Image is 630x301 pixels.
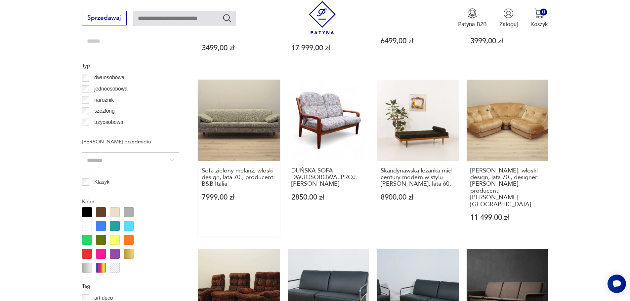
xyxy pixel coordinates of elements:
[530,20,548,28] p: Koszyk
[291,168,366,188] h3: DUŃSKA SOFA DWUOSOBOWA, PROJ. [PERSON_NAME]
[534,8,544,19] img: Ikona koszyka
[470,214,545,221] p: 11 499,00 zł
[82,11,127,25] button: Sprzedawaj
[202,11,276,38] h3: Sofa skórzana zielona, duński design, lata 70, produkcja: [PERSON_NAME]
[530,8,548,28] button: 0Koszyk
[202,45,276,52] p: 3499,00 zł
[470,38,545,45] p: 3999,00 zł
[94,85,128,93] p: jednoosobowa
[608,275,626,293] iframe: Smartsupp widget button
[540,9,547,16] div: 0
[94,96,114,104] p: narożnik
[291,45,366,52] p: 17 999,00 zł
[467,80,548,237] a: Sofa modułowa, włoski design, lata 70., designer: Rino Maturi, producent: Mimo Padova[PERSON_NAME...
[381,38,455,45] p: 6499,00 zł
[458,20,487,28] p: Patyna B2B
[82,197,179,206] p: Kolor
[503,8,514,19] img: Ikonka użytkownika
[82,137,179,146] p: [PERSON_NAME] przedmiotu
[82,282,179,290] p: Tag
[381,168,455,188] h3: Skandynawska leżanka mid-century modern w stylu [PERSON_NAME], lata 60.
[499,20,518,28] p: Zaloguj
[458,8,487,28] a: Ikona medaluPatyna B2B
[94,178,109,186] p: Klasyk
[202,194,276,201] p: 7999,00 zł
[458,8,487,28] button: Patyna B2B
[198,80,280,237] a: Sofa zielony melanż, włoski design, lata 70., producent: B&B ItaliaSofa zielony melanż, włoski de...
[94,107,115,115] p: szezlong
[288,80,369,237] a: DUŃSKA SOFA DWUOSOBOWA, PROJ. G. THAMSDUŃSKA SOFA DWUOSOBOWA, PROJ. [PERSON_NAME]2850,00 zł
[82,61,179,70] p: Typ
[291,11,366,38] h3: [PERSON_NAME], włoski design, lata 70, designer: [PERSON_NAME], producent: B&B Italia
[94,73,124,82] p: dwuosobowa
[470,168,545,208] h3: [PERSON_NAME], włoski design, lata 70., designer: [PERSON_NAME], producent: [PERSON_NAME][GEOGRAP...
[499,8,518,28] button: Zaloguj
[94,118,123,127] p: trzyosobowa
[306,1,339,34] img: Patyna - sklep z meblami i dekoracjami vintage
[381,194,455,201] p: 8900,00 zł
[222,13,232,23] button: Szukaj
[202,168,276,188] h3: Sofa zielony melanż, włoski design, lata 70., producent: B&B Italia
[377,80,459,237] a: Skandynawska leżanka mid-century modern w stylu Hansa Wagnera, lata 60.Skandynawska leżanka mid-c...
[291,194,366,201] p: 2850,00 zł
[82,16,127,21] a: Sprzedawaj
[467,8,478,19] img: Ikona medalu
